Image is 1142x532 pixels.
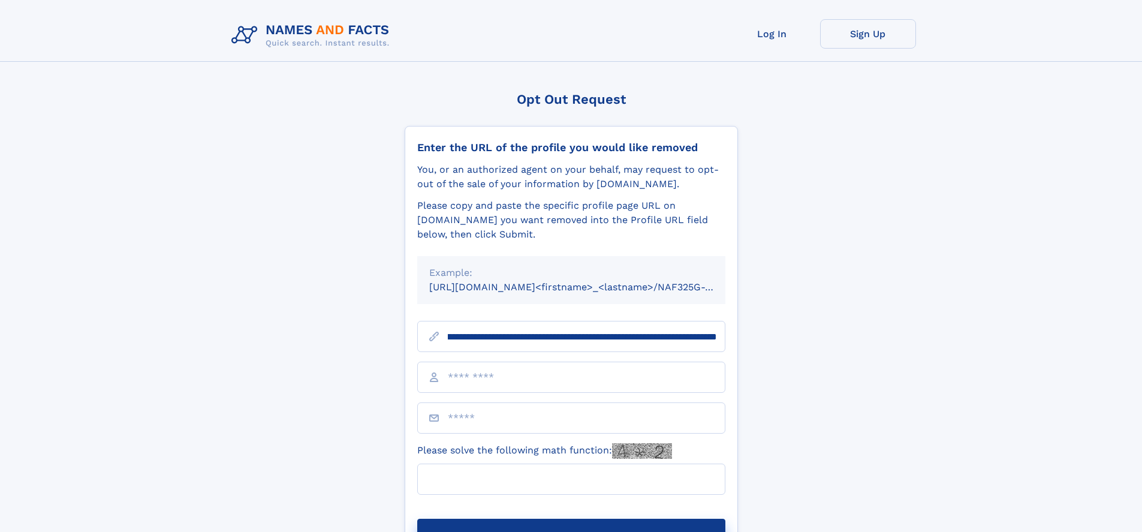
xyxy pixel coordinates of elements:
[405,92,738,107] div: Opt Out Request
[820,19,916,49] a: Sign Up
[227,19,399,52] img: Logo Names and Facts
[429,266,713,280] div: Example:
[417,141,725,154] div: Enter the URL of the profile you would like removed
[724,19,820,49] a: Log In
[429,281,748,293] small: [URL][DOMAIN_NAME]<firstname>_<lastname>/NAF325G-xxxxxxxx
[417,443,672,459] label: Please solve the following math function:
[417,199,725,242] div: Please copy and paste the specific profile page URL on [DOMAIN_NAME] you want removed into the Pr...
[417,163,725,191] div: You, or an authorized agent on your behalf, may request to opt-out of the sale of your informatio...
